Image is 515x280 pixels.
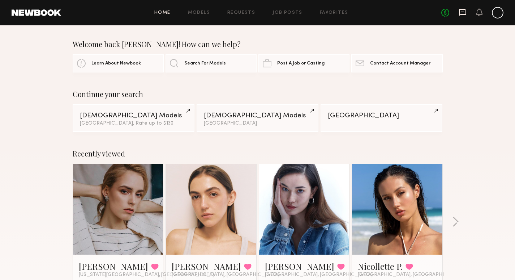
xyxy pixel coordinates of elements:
a: Job Posts [272,11,302,15]
a: Models [188,11,210,15]
a: [PERSON_NAME] [172,260,241,272]
a: [DEMOGRAPHIC_DATA] Models[GEOGRAPHIC_DATA], Rate up to $130 [73,104,194,132]
div: [DEMOGRAPHIC_DATA] Models [80,112,187,119]
a: [PERSON_NAME] [265,260,334,272]
a: Learn About Newbook [73,54,164,72]
span: [US_STATE][GEOGRAPHIC_DATA], [GEOGRAPHIC_DATA] [79,272,214,278]
span: Post A Job or Casting [277,61,325,66]
span: Search For Models [184,61,226,66]
a: [DEMOGRAPHIC_DATA] Models[GEOGRAPHIC_DATA] [197,104,318,132]
a: [GEOGRAPHIC_DATA] [321,104,442,132]
a: Nicollette P. [358,260,403,272]
a: Favorites [320,11,348,15]
span: [GEOGRAPHIC_DATA], [GEOGRAPHIC_DATA] [172,272,279,278]
div: [GEOGRAPHIC_DATA] [204,121,311,126]
span: [GEOGRAPHIC_DATA], [GEOGRAPHIC_DATA] [358,272,465,278]
div: [DEMOGRAPHIC_DATA] Models [204,112,311,119]
a: [PERSON_NAME] [79,260,148,272]
div: Continue your search [73,90,443,99]
div: [GEOGRAPHIC_DATA], Rate up to $130 [80,121,187,126]
span: [GEOGRAPHIC_DATA], [GEOGRAPHIC_DATA] [265,272,373,278]
a: Contact Account Manager [351,54,442,72]
span: Contact Account Manager [370,61,430,66]
span: Learn About Newbook [91,61,141,66]
a: Post A Job or Casting [258,54,349,72]
div: Recently viewed [73,149,443,158]
a: Home [154,11,171,15]
a: Requests [227,11,255,15]
a: Search For Models [166,54,257,72]
div: Welcome back [PERSON_NAME]! How can we help? [73,40,443,49]
div: [GEOGRAPHIC_DATA] [328,112,435,119]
